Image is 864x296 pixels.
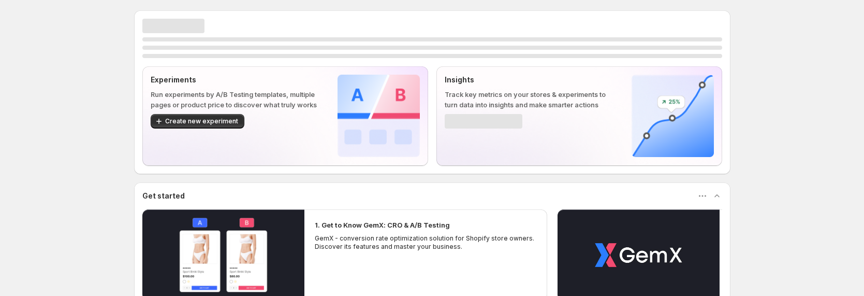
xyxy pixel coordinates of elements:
[151,89,321,110] p: Run experiments by A/B Testing templates, multiple pages or product price to discover what truly ...
[632,75,714,157] img: Insights
[165,117,238,125] span: Create new experiment
[151,75,321,85] p: Experiments
[445,89,615,110] p: Track key metrics on your stores & experiments to turn data into insights and make smarter actions
[445,75,615,85] p: Insights
[315,220,450,230] h2: 1. Get to Know GemX: CRO & A/B Testing
[315,234,537,251] p: GemX - conversion rate optimization solution for Shopify store owners. Discover its features and ...
[338,75,420,157] img: Experiments
[151,114,244,129] button: Create new experiment
[142,191,185,201] h3: Get started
